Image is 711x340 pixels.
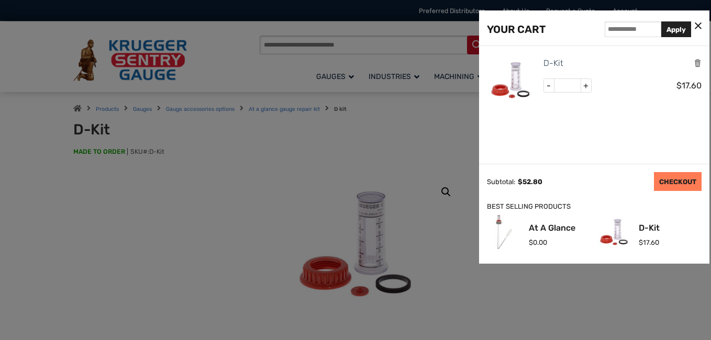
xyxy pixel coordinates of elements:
span: $ [529,239,533,246]
a: At A Glance [529,224,575,232]
span: + [581,79,591,93]
span: 17.60 [639,239,659,246]
span: 52.80 [518,178,542,186]
a: Remove this item [694,58,702,68]
a: D-Kit [543,56,563,70]
span: $ [518,178,523,186]
img: D-Kit [597,215,631,249]
span: 0.00 [529,239,547,246]
a: D-Kit [639,224,660,232]
span: 17.60 [676,81,702,90]
a: CHECKOUT [654,172,702,191]
div: Subtotal: [487,178,515,186]
img: D-Kit [487,56,534,104]
img: At A Glance [487,215,521,249]
span: $ [639,239,643,246]
button: Apply [661,21,691,37]
span: $ [676,81,682,90]
div: BEST SELLING PRODUCTS [487,201,702,212]
span: - [544,79,554,93]
div: YOUR CART [487,21,546,38]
